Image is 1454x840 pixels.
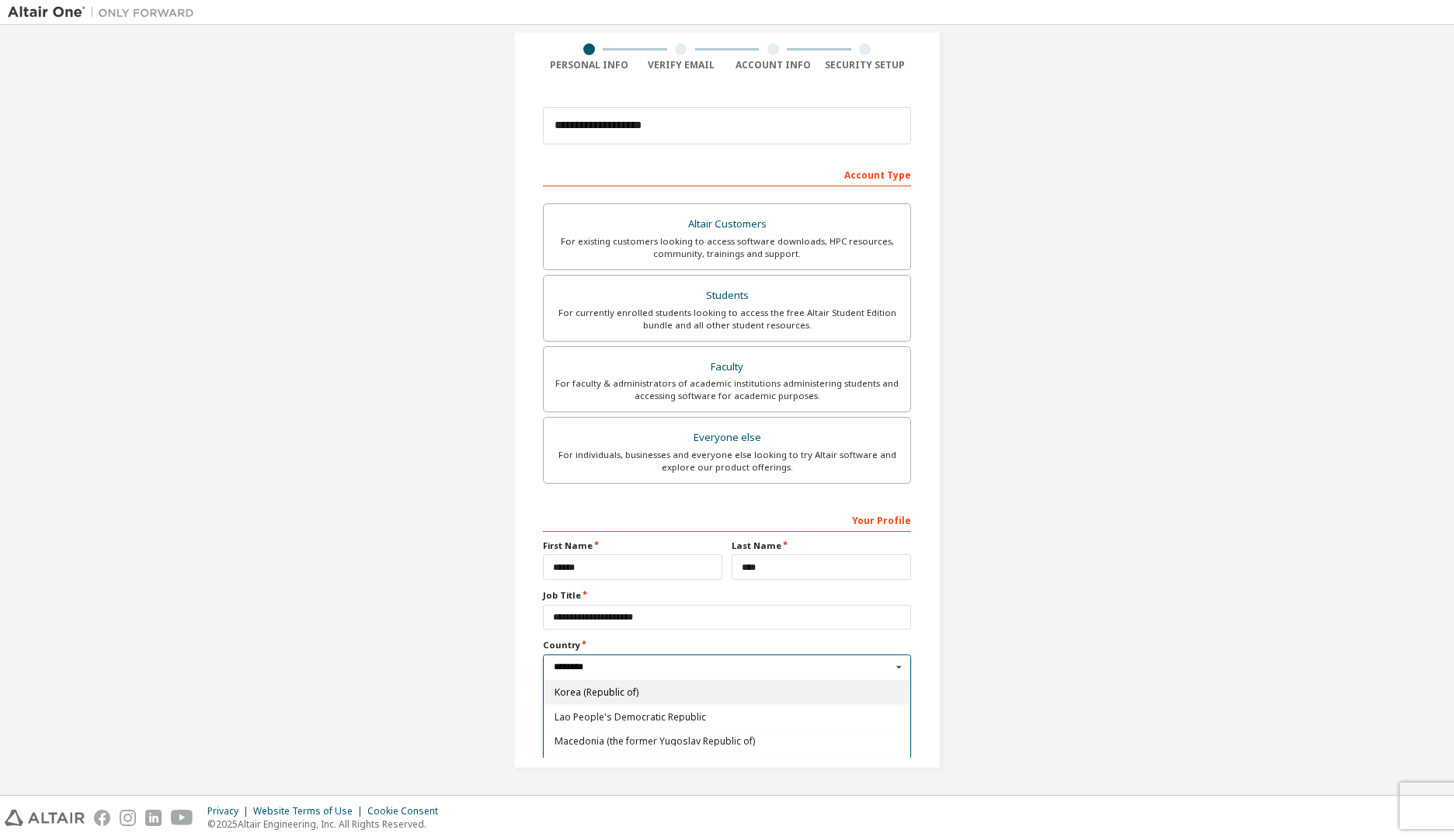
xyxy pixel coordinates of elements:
[553,427,901,449] div: Everyone else
[732,540,911,552] label: Last Name
[543,507,911,532] div: Your Profile
[5,810,85,826] img: altair_logo.svg
[253,805,367,817] div: Website Terms of Use
[553,285,901,307] div: Students
[543,59,635,71] div: Personal Info
[543,589,911,602] label: Job Title
[555,688,900,697] span: Korea (Republic of)
[553,213,901,235] div: Altair Customers
[543,540,722,552] label: First Name
[553,307,901,331] div: For currently enrolled students looking to access the free Altair Student Edition bundle and all ...
[207,817,447,831] p: © 2025 Altair Engineering, Inc. All Rights Reserved.
[8,5,202,20] img: Altair One
[171,810,193,826] img: youtube.svg
[543,161,911,186] div: Account Type
[120,810,136,826] img: instagram.svg
[555,737,900,746] span: Macedonia (the former Yugoslav Republic of)
[367,805,447,817] div: Cookie Consent
[553,377,901,402] div: For faculty & administrators of academic institutions administering students and accessing softwa...
[553,449,901,474] div: For individuals, businesses and everyone else looking to try Altair software and explore our prod...
[635,59,728,71] div: Verify Email
[553,235,901,260] div: For existing customers looking to access software downloads, HPC resources, community, trainings ...
[727,59,819,71] div: Account Info
[555,712,900,721] span: Lao People's Democratic Republic
[145,810,162,826] img: linkedin.svg
[543,639,911,651] label: Country
[553,356,901,378] div: Faculty
[94,810,110,826] img: facebook.svg
[819,59,912,71] div: Security Setup
[207,805,253,817] div: Privacy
